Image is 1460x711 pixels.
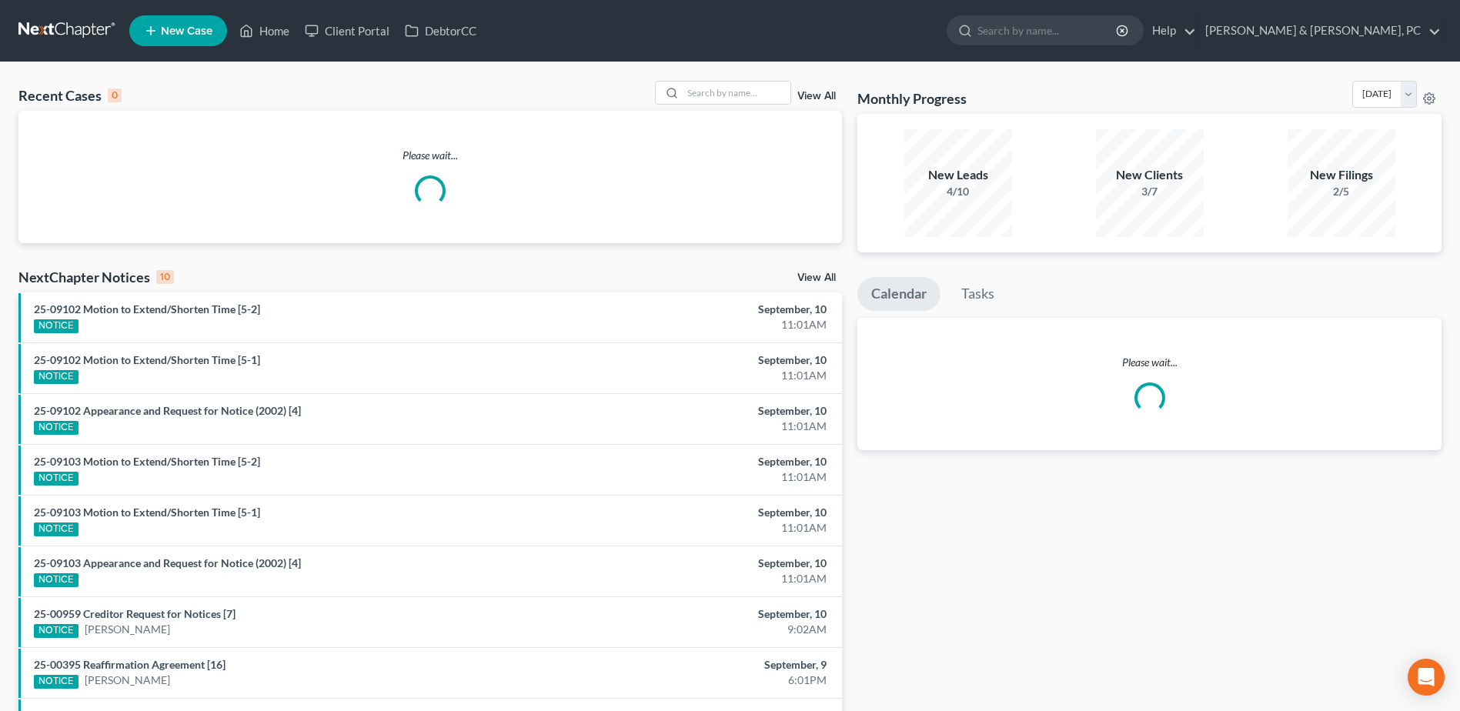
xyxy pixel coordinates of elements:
div: 11:01AM [573,419,827,434]
h3: Monthly Progress [857,89,967,108]
div: Open Intercom Messenger [1408,659,1445,696]
div: NOTICE [34,472,79,486]
div: September, 10 [573,556,827,571]
div: NOTICE [34,675,79,689]
div: 11:01AM [573,520,827,536]
a: 25-09103 Motion to Extend/Shorten Time [5-1] [34,506,260,519]
div: 10 [156,270,174,284]
div: September, 10 [573,505,827,520]
a: 25-09102 Motion to Extend/Shorten Time [5-1] [34,353,260,366]
a: View All [797,272,836,283]
a: Client Portal [297,17,397,45]
div: 3/7 [1096,184,1204,199]
input: Search by name... [683,82,790,104]
a: DebtorCC [397,17,484,45]
a: [PERSON_NAME] [85,673,170,688]
div: September, 10 [573,352,827,368]
div: 0 [108,88,122,102]
a: 25-09103 Appearance and Request for Notice (2002) [4] [34,556,301,569]
div: September, 9 [573,657,827,673]
span: New Case [161,25,212,37]
p: Please wait... [18,148,842,163]
div: September, 10 [573,454,827,469]
div: NOTICE [34,370,79,384]
p: Please wait... [857,355,1442,370]
a: View All [797,91,836,102]
div: 11:01AM [573,469,827,485]
div: New Clients [1096,166,1204,184]
div: NextChapter Notices [18,268,174,286]
div: 11:01AM [573,368,827,383]
div: September, 10 [573,403,827,419]
a: Home [232,17,297,45]
a: 25-00395 Reaffirmation Agreement [16] [34,658,226,671]
div: 11:01AM [573,571,827,586]
a: 25-09103 Motion to Extend/Shorten Time [5-2] [34,455,260,468]
div: NOTICE [34,573,79,587]
div: September, 10 [573,606,827,622]
div: NOTICE [34,522,79,536]
input: Search by name... [977,16,1118,45]
div: Recent Cases [18,86,122,105]
div: September, 10 [573,302,827,317]
a: Tasks [947,277,1008,311]
a: [PERSON_NAME] [85,622,170,637]
div: 6:01PM [573,673,827,688]
a: 25-09102 Appearance and Request for Notice (2002) [4] [34,404,301,417]
div: NOTICE [34,319,79,333]
div: 2/5 [1288,184,1395,199]
a: 25-00959 Creditor Request for Notices [7] [34,607,236,620]
div: New Filings [1288,166,1395,184]
div: New Leads [904,166,1012,184]
a: 25-09102 Motion to Extend/Shorten Time [5-2] [34,302,260,315]
div: 4/10 [904,184,1012,199]
div: 9:02AM [573,622,827,637]
a: Help [1144,17,1196,45]
div: NOTICE [34,624,79,638]
div: NOTICE [34,421,79,435]
a: Calendar [857,277,940,311]
a: [PERSON_NAME] & [PERSON_NAME], PC [1198,17,1441,45]
div: 11:01AM [573,317,827,332]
